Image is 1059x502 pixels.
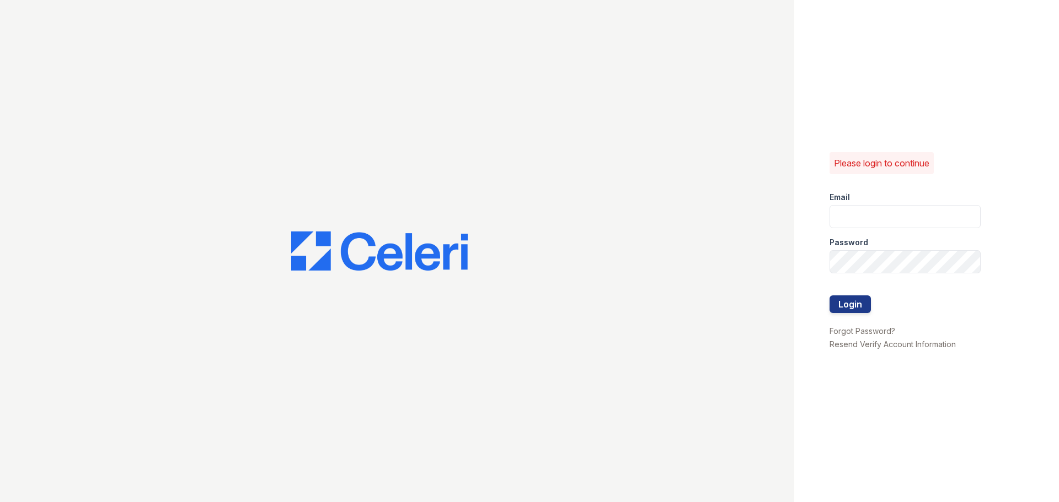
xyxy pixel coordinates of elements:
p: Please login to continue [834,156,929,170]
label: Password [830,237,868,248]
a: Forgot Password? [830,326,895,336]
label: Email [830,192,850,203]
button: Login [830,295,871,313]
a: Resend Verify Account Information [830,339,956,349]
img: CE_Logo_Blue-a8612792a0a2168367f1c8372b55b34899dd931a85d93a1a3d3e32e68fde9ad4.png [291,231,468,271]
